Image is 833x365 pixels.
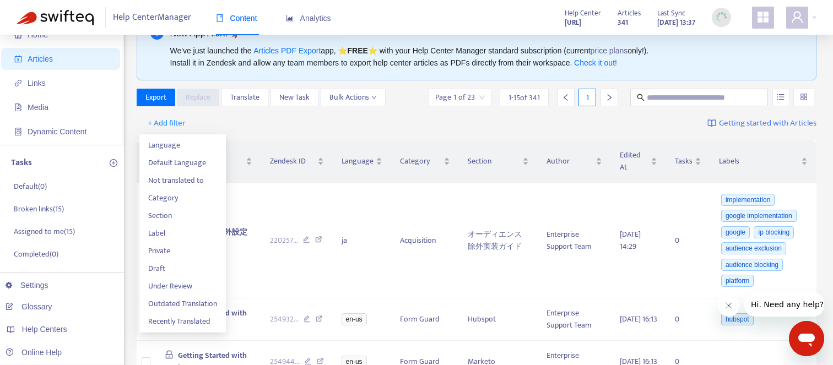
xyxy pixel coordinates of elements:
[6,281,48,290] a: Settings
[637,94,645,101] span: search
[721,259,783,271] span: audience blocking
[333,183,391,298] td: ja
[14,103,22,111] span: file-image
[270,313,299,325] span: 254932 ...
[14,181,47,192] p: Default ( 0 )
[666,140,710,183] th: Tasks
[148,245,217,257] span: Private
[216,14,224,22] span: book
[721,210,797,222] span: google implementation
[28,55,53,63] span: Articles
[611,140,666,183] th: Edited At
[707,115,816,132] a: Getting started with Articles
[14,79,22,87] span: link
[28,127,86,136] span: Dynamic Content
[28,103,48,112] span: Media
[675,155,693,167] span: Tasks
[538,183,611,298] td: Enterprise Support Team
[230,91,259,103] span: Translate
[14,226,75,237] p: Assigned to me ( 15 )
[28,79,46,88] span: Links
[271,89,318,106] button: New Task
[17,10,94,25] img: Swifteq
[253,46,321,55] a: Articles PDF Export
[110,159,117,167] span: plus-circle
[721,226,750,238] span: google
[547,155,593,167] span: Author
[565,7,601,19] span: Help Center
[657,7,685,19] span: Last Sync
[342,155,374,167] span: Language
[342,313,367,325] span: en-us
[371,95,377,100] span: down
[14,248,58,260] p: Completed ( 0 )
[148,280,217,292] span: Under Review
[718,295,740,317] iframe: Close message
[459,140,538,183] th: Section
[578,89,596,106] div: 1
[148,192,217,204] span: Category
[715,10,728,24] img: sync_loading.0b5143dde30e3a21642e.gif
[605,94,613,101] span: right
[459,183,538,298] td: オーディエンス除外実装ガイド
[286,14,294,22] span: area-chart
[721,194,775,206] span: implementation
[148,298,217,310] span: Outdated Translation
[591,46,628,55] a: price plans
[270,155,315,167] span: Zendesk ID
[139,115,194,132] button: + Add filter
[400,155,442,167] span: Category
[148,139,217,151] span: Language
[145,91,166,103] span: Export
[391,140,459,183] th: Category
[148,117,186,130] span: + Add filter
[14,128,22,135] span: container
[148,263,217,275] span: Draft
[468,155,520,167] span: Section
[721,242,786,254] span: audience exclusion
[11,156,32,170] p: Tasks
[6,348,62,357] a: Online Help
[620,149,648,173] span: Edited At
[772,89,789,106] button: unordered-list
[509,92,540,103] span: 1 - 15 of 341
[719,155,799,167] span: Labels
[710,140,816,183] th: Labels
[744,292,824,317] iframe: Message from company
[216,14,257,23] span: Content
[618,17,628,29] strong: 341
[459,298,538,341] td: Hubspot
[329,91,377,103] span: Bulk Actions
[14,55,22,63] span: account-book
[538,298,611,341] td: Enterprise Support Team
[789,321,824,356] iframe: Button to launch messaging window
[574,58,617,67] a: Check it out!
[148,210,217,222] span: Section
[261,140,333,183] th: Zendesk ID
[270,235,298,247] span: 220257 ...
[14,271,51,282] p: All tasks ( 15 )
[333,140,391,183] th: Language
[565,17,581,29] strong: [URL]
[347,46,367,55] b: FREE
[721,313,754,325] span: hubspot
[756,10,770,24] span: appstore
[754,226,794,238] span: ip blocking
[777,93,785,101] span: unordered-list
[538,140,611,183] th: Author
[657,17,695,29] strong: [DATE] 13:37
[165,350,174,359] span: lock
[565,16,581,29] a: [URL]
[148,157,217,169] span: Default Language
[666,183,710,298] td: 0
[620,228,641,253] span: [DATE] 14:29
[286,14,331,23] span: Analytics
[707,119,716,128] img: image-link
[14,203,64,215] p: Broken links ( 15 )
[22,325,67,334] span: Help Centers
[279,91,310,103] span: New Task
[221,89,268,106] button: Translate
[391,183,459,298] td: Acquisition
[618,7,641,19] span: Articles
